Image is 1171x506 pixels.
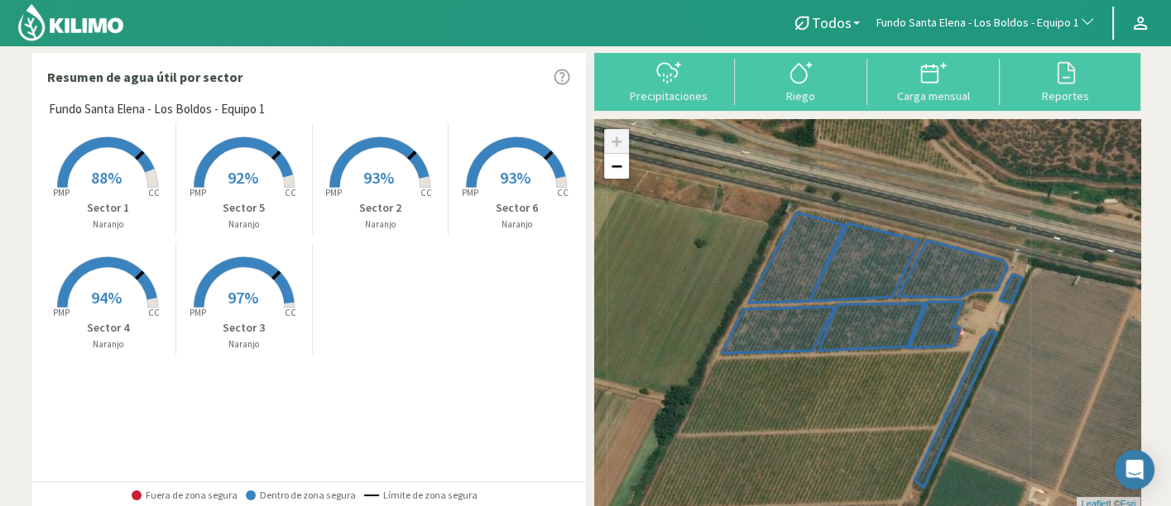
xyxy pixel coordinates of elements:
span: 92% [228,167,258,188]
tspan: PMP [190,307,206,318]
tspan: CC [558,187,569,198]
button: Fundo Santa Elena - Los Boldos - Equipo 1 [868,5,1104,41]
span: Fuera de zona segura [132,489,238,501]
span: 88% [91,167,122,188]
tspan: CC [149,307,161,318]
span: 97% [228,287,258,308]
tspan: PMP [190,187,206,198]
p: Resumen de agua útil por sector [47,67,242,87]
tspan: PMP [325,187,342,198]
span: 93% [500,167,530,188]
p: Sector 4 [41,319,176,337]
span: Fundo Santa Elena - Los Boldos - Equipo 1 [876,15,1079,31]
p: Sector 1 [41,199,176,217]
tspan: PMP [462,187,478,198]
p: Sector 6 [449,199,585,217]
a: Zoom in [604,129,629,154]
div: Precipitaciones [607,90,730,102]
span: Límite de zona segura [364,489,478,501]
tspan: CC [285,307,296,318]
button: Precipitaciones [602,59,735,103]
tspan: CC [421,187,433,198]
tspan: CC [149,187,161,198]
p: Naranjo [41,217,176,232]
p: Naranjo [313,217,449,232]
div: Open Intercom Messenger [1115,450,1154,489]
p: Naranjo [176,217,312,232]
div: Carga mensual [872,90,995,102]
span: Dentro de zona segura [246,489,356,501]
button: Riego [735,59,867,103]
a: Zoom out [604,154,629,179]
p: Sector 5 [176,199,312,217]
p: Naranjo [41,337,176,351]
span: 94% [91,287,122,308]
p: Sector 2 [313,199,449,217]
div: Reportes [1005,90,1127,102]
span: Todos [812,14,852,31]
button: Reportes [1000,59,1132,103]
tspan: CC [285,187,296,198]
tspan: PMP [53,307,70,318]
div: Riego [740,90,862,102]
span: Fundo Santa Elena - Los Boldos - Equipo 1 [49,100,265,119]
p: Naranjo [176,337,312,351]
img: Kilimo [17,2,125,42]
p: Naranjo [449,217,585,232]
tspan: PMP [53,187,70,198]
button: Carga mensual [867,59,1000,103]
p: Sector 3 [176,319,312,337]
span: 93% [363,167,394,188]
